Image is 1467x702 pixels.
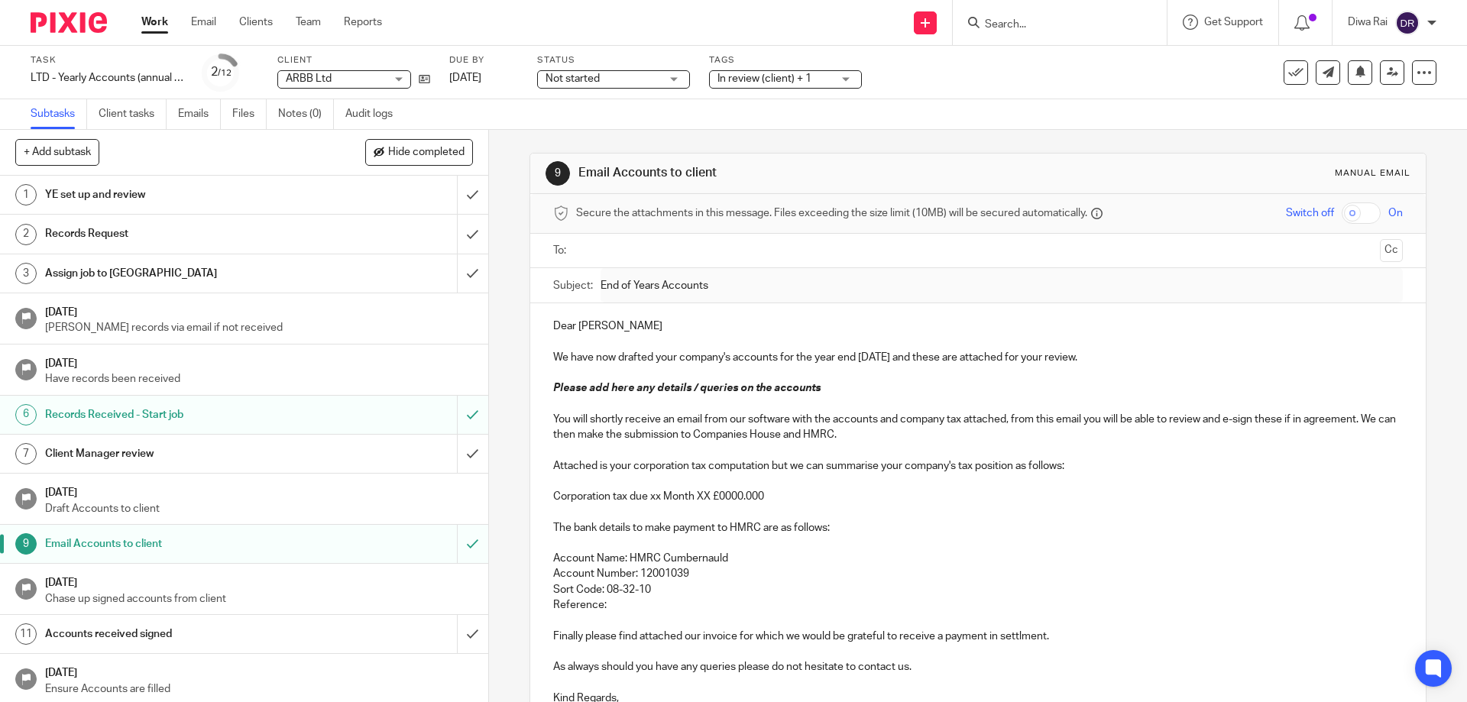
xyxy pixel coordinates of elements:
[1286,205,1334,221] span: Switch off
[546,73,600,84] span: Not started
[344,15,382,30] a: Reports
[31,70,183,86] div: LTD - Yearly Accounts (annual job)
[239,15,273,30] a: Clients
[15,224,37,245] div: 2
[45,681,473,697] p: Ensure Accounts are filled
[211,63,232,81] div: 2
[553,243,570,258] label: To:
[449,54,518,66] label: Due by
[553,319,1402,334] p: Dear [PERSON_NAME]
[15,533,37,555] div: 9
[31,54,183,66] label: Task
[45,623,309,645] h1: Accounts received signed
[286,73,332,84] span: ARBB Ltd
[553,278,593,293] label: Subject:
[45,262,309,285] h1: Assign job to [GEOGRAPHIC_DATA]
[15,404,37,425] div: 6
[553,489,1402,504] p: Corporation tax due xx Month XX £0000.000
[553,597,1402,613] p: Reference:
[191,15,216,30] a: Email
[15,443,37,464] div: 7
[45,183,309,206] h1: YE set up and review
[553,383,821,393] em: Please add here any details / queries on the accounts
[546,161,570,186] div: 9
[45,403,309,426] h1: Records Received - Start job
[45,320,473,335] p: [PERSON_NAME] records via email if not received
[553,659,1402,675] p: As always should you have any queries please do not hesitate to contact us.
[553,520,1402,535] p: The bank details to make payment to HMRC are as follows:
[388,147,465,159] span: Hide completed
[45,571,473,590] h1: [DATE]
[296,15,321,30] a: Team
[553,350,1402,365] p: We have now drafted your company's accounts for the year end [DATE] and these are attached for yo...
[45,301,473,320] h1: [DATE]
[218,69,232,77] small: /12
[45,662,473,681] h1: [DATE]
[1380,239,1403,262] button: Cc
[537,54,690,66] label: Status
[553,551,1402,566] p: Account Name: HMRC Cumbernauld
[31,12,107,33] img: Pixie
[15,263,37,284] div: 3
[178,99,221,129] a: Emails
[717,73,811,84] span: In review (client) + 1
[576,205,1087,221] span: Secure the attachments in this message. Files exceeding the size limit (10MB) will be secured aut...
[709,54,862,66] label: Tags
[983,18,1121,32] input: Search
[365,139,473,165] button: Hide completed
[232,99,267,129] a: Files
[31,99,87,129] a: Subtasks
[1388,205,1403,221] span: On
[45,352,473,371] h1: [DATE]
[553,582,1402,597] p: Sort Code: 08-32-10
[1348,15,1388,30] p: Diwa Rai
[553,629,1402,644] p: Finally please find attached our invoice for which we would be grateful to receive a payment in s...
[553,458,1402,474] p: Attached is your corporation tax computation but we can summarise your company's tax position as ...
[99,99,167,129] a: Client tasks
[45,481,473,500] h1: [DATE]
[277,54,430,66] label: Client
[45,591,473,607] p: Chase up signed accounts from client
[1204,17,1263,27] span: Get Support
[45,501,473,516] p: Draft Accounts to client
[141,15,168,30] a: Work
[15,139,99,165] button: + Add subtask
[15,184,37,205] div: 1
[1335,167,1410,180] div: Manual email
[1395,11,1420,35] img: svg%3E
[45,442,309,465] h1: Client Manager review
[45,222,309,245] h1: Records Request
[15,623,37,645] div: 11
[553,566,1402,581] p: Account Number: 12001039
[578,165,1011,181] h1: Email Accounts to client
[278,99,334,129] a: Notes (0)
[45,532,309,555] h1: Email Accounts to client
[45,371,473,387] p: Have records been received
[553,412,1402,443] p: You will shortly receive an email from our software with the accounts and company tax attached, f...
[345,99,404,129] a: Audit logs
[449,73,481,83] span: [DATE]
